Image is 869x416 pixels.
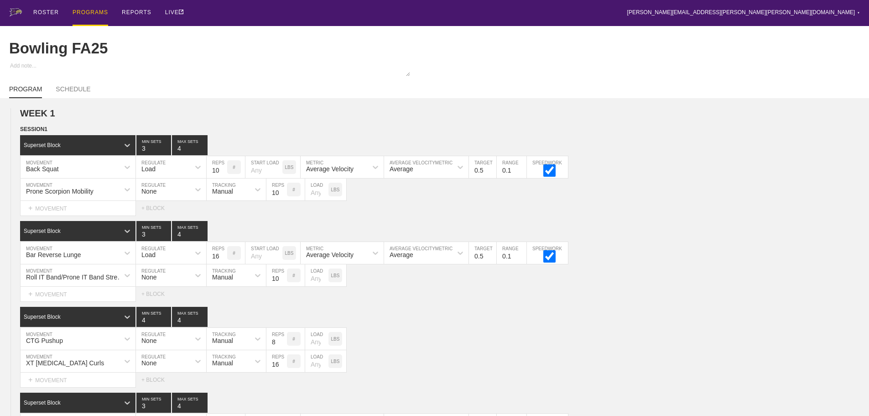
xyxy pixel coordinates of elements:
[331,273,340,278] p: LBS
[141,377,173,383] div: + BLOCK
[331,337,340,342] p: LBS
[56,85,90,97] a: SCHEDULE
[141,205,173,211] div: + BLOCK
[20,373,136,388] div: MOVEMENT
[305,264,328,286] input: Any
[292,187,295,192] p: #
[857,10,860,16] div: ▼
[141,188,156,195] div: None
[20,108,55,118] span: WEEK 1
[331,359,340,364] p: LBS
[172,307,208,327] input: None
[24,314,61,320] div: Superset Block
[26,188,94,195] div: Prone Scorpion Mobility
[212,337,233,344] div: Manual
[28,376,32,384] span: +
[390,251,413,258] div: Average
[212,359,233,367] div: Manual
[305,350,328,372] input: Any
[245,242,282,264] input: Any
[305,328,328,350] input: Any
[141,274,156,281] div: None
[24,228,61,234] div: Superset Block
[26,359,104,367] div: XT [MEDICAL_DATA] Curls
[141,251,156,258] div: Load
[172,135,208,155] input: None
[20,201,136,216] div: MOVEMENT
[285,251,294,256] p: LBS
[9,85,42,98] a: PROGRAM
[233,165,235,170] p: #
[9,8,22,16] img: logo
[24,142,61,148] div: Superset Block
[306,165,354,173] div: Average Velocity
[28,290,32,298] span: +
[292,337,295,342] p: #
[292,273,295,278] p: #
[141,359,156,367] div: None
[305,179,328,200] input: Any
[20,287,136,302] div: MOVEMENT
[331,187,340,192] p: LBS
[26,274,125,281] div: Roll IT Band/Prone IT Band Stretch
[233,251,235,256] p: #
[24,400,61,406] div: Superset Block
[212,188,233,195] div: Manual
[245,156,282,178] input: Any
[26,251,81,258] div: Bar Reverse Lunge
[141,291,173,297] div: + BLOCK
[212,274,233,281] div: Manual
[172,393,208,413] input: None
[26,337,63,344] div: CTG Pushup
[26,165,59,173] div: Back Squat
[20,126,47,132] span: SESSION 1
[390,165,413,173] div: Average
[306,251,354,258] div: Average Velocity
[141,337,156,344] div: None
[141,165,156,173] div: Load
[285,165,294,170] p: LBS
[823,372,869,416] iframe: Chat Widget
[28,204,32,212] span: +
[172,221,208,241] input: None
[292,359,295,364] p: #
